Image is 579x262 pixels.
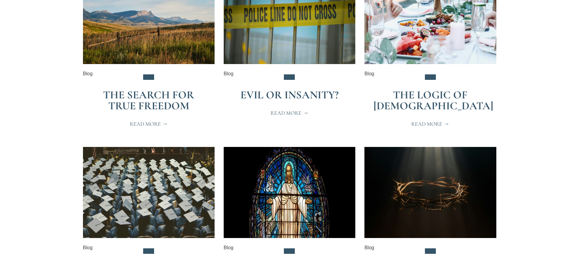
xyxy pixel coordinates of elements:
a: The Search for True Freedom [103,88,194,112]
span: Read More [271,110,308,116]
a: Read More [122,117,175,130]
a: Evil or Insanity? [240,88,339,101]
span: Read More [130,121,168,127]
span: Read More [411,121,449,127]
a: Read More [263,107,316,119]
a: Read More [404,117,457,130]
a: The Logic of [DEMOGRAPHIC_DATA] [374,88,493,112]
